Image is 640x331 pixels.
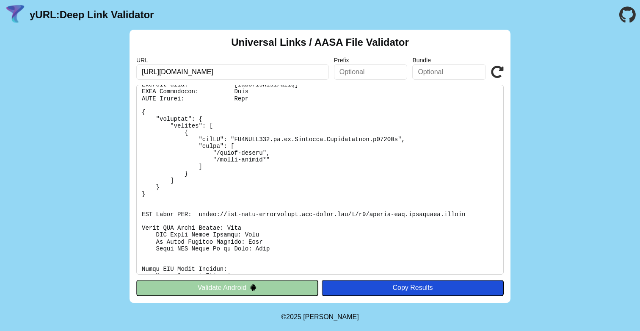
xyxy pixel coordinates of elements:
a: yURL:Deep Link Validator [30,9,154,21]
h2: Universal Links / AASA File Validator [231,36,409,48]
label: Prefix [334,57,408,64]
img: yURL Logo [4,4,26,26]
span: 2025 [286,313,301,320]
input: Optional [334,64,408,80]
a: Michael Ibragimchayev's Personal Site [303,313,359,320]
button: Validate Android [136,280,318,296]
input: Optional [412,64,486,80]
footer: © [281,303,359,331]
button: Copy Results [322,280,504,296]
pre: Lorem ipsu do: sitam://consec-adi.elitseddo.eiusmo/.temp-incid/utlab-etd-magn-aliquaenima Mi Veni... [136,85,504,275]
input: Required [136,64,329,80]
img: droidIcon.svg [250,284,257,291]
div: Copy Results [326,284,499,292]
label: URL [136,57,329,64]
label: Bundle [412,57,486,64]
